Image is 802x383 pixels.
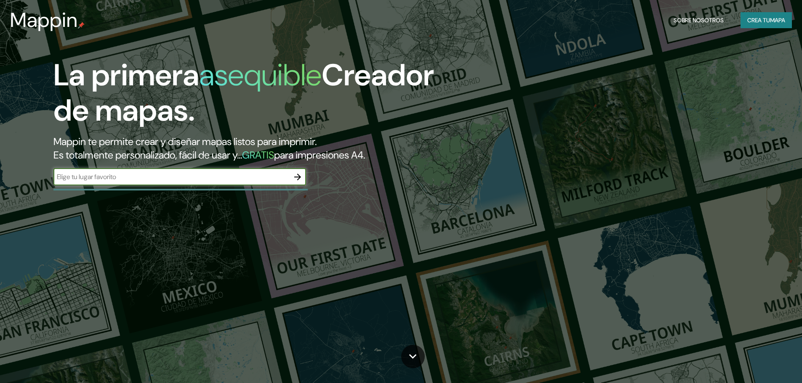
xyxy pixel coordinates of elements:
[674,16,724,24] font: Sobre nosotros
[199,55,322,95] font: asequible
[53,55,199,95] font: La primera
[10,7,78,33] font: Mappin
[727,350,793,374] iframe: Help widget launcher
[274,148,365,161] font: para impresiones A4.
[747,16,770,24] font: Crea tu
[53,172,289,182] input: Elige tu lugar favorito
[53,135,317,148] font: Mappin te permite crear y diseñar mapas listos para imprimir.
[53,55,434,130] font: Creador de mapas.
[53,148,242,161] font: Es totalmente personalizado, fácil de usar y...
[741,12,792,28] button: Crea tumapa
[242,148,274,161] font: GRATIS
[770,16,785,24] font: mapa
[78,22,85,29] img: pin de mapeo
[670,12,727,28] button: Sobre nosotros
